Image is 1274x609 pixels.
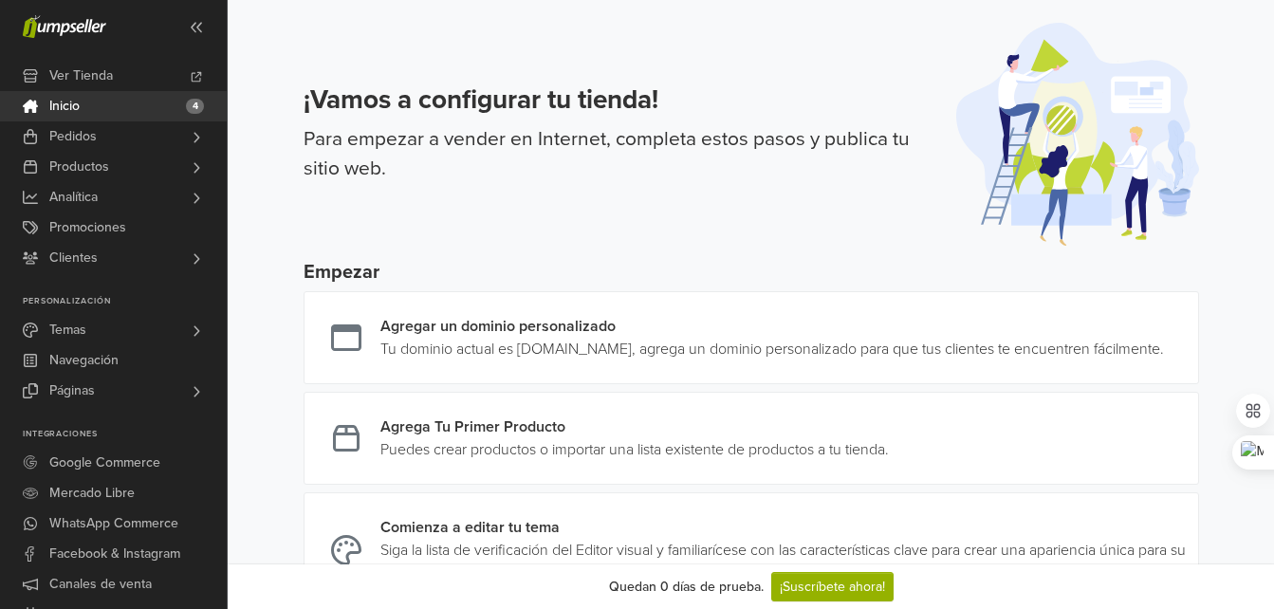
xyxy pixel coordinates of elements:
p: Personalización [23,296,227,307]
h3: ¡Vamos a configurar tu tienda! [304,84,933,117]
span: Google Commerce [49,448,160,478]
p: Integraciones [23,429,227,440]
span: Inicio [49,91,80,121]
span: Temas [49,315,86,345]
img: onboarding-illustration-afe561586f57c9d3ab25.svg [956,23,1199,246]
span: Canales de venta [49,569,152,600]
span: Clientes [49,243,98,273]
span: Analítica [49,182,98,212]
span: WhatsApp Commerce [49,508,178,539]
h5: Empezar [304,261,1199,284]
span: Promociones [49,212,126,243]
span: Mercado Libre [49,478,135,508]
a: ¡Suscríbete ahora! [771,572,894,601]
span: 4 [186,99,204,114]
span: Productos [49,152,109,182]
span: Ver Tienda [49,61,113,91]
p: Para empezar a vender en Internet, completa estos pasos y publica tu sitio web. [304,124,933,184]
span: Páginas [49,376,95,406]
span: Facebook & Instagram [49,539,180,569]
span: Navegación [49,345,119,376]
div: Quedan 0 días de prueba. [609,577,764,597]
span: Pedidos [49,121,97,152]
